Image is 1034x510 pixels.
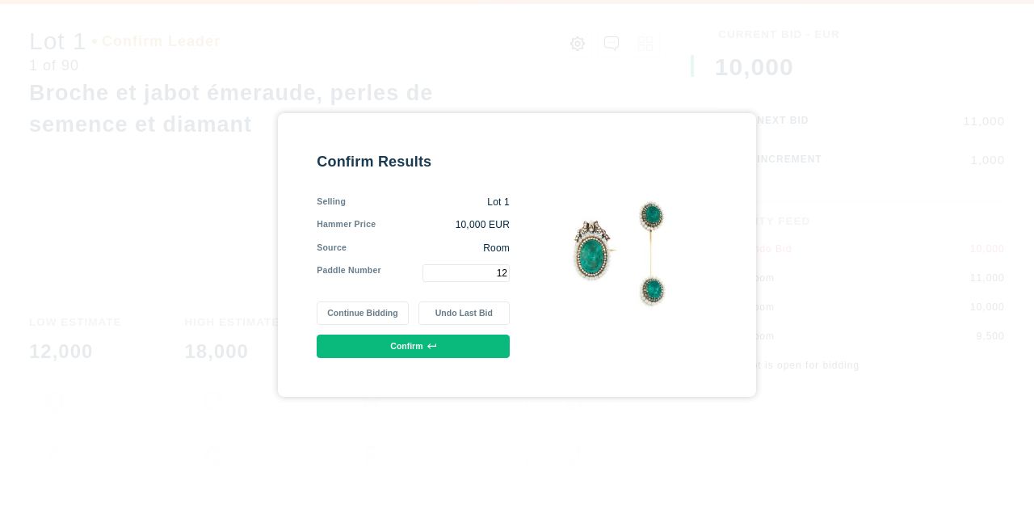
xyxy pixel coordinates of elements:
[376,218,510,232] div: 10,000 EUR
[418,301,510,325] button: Undo Last Bid
[317,301,408,325] button: Continue Bidding
[346,196,510,209] div: Lot 1
[317,242,347,255] div: Source
[317,218,376,232] div: Hammer Price
[317,264,381,282] div: Paddle Number
[317,335,510,358] button: Confirm
[317,196,346,209] div: Selling
[317,152,510,171] div: Confirm Results
[347,242,510,255] div: Room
